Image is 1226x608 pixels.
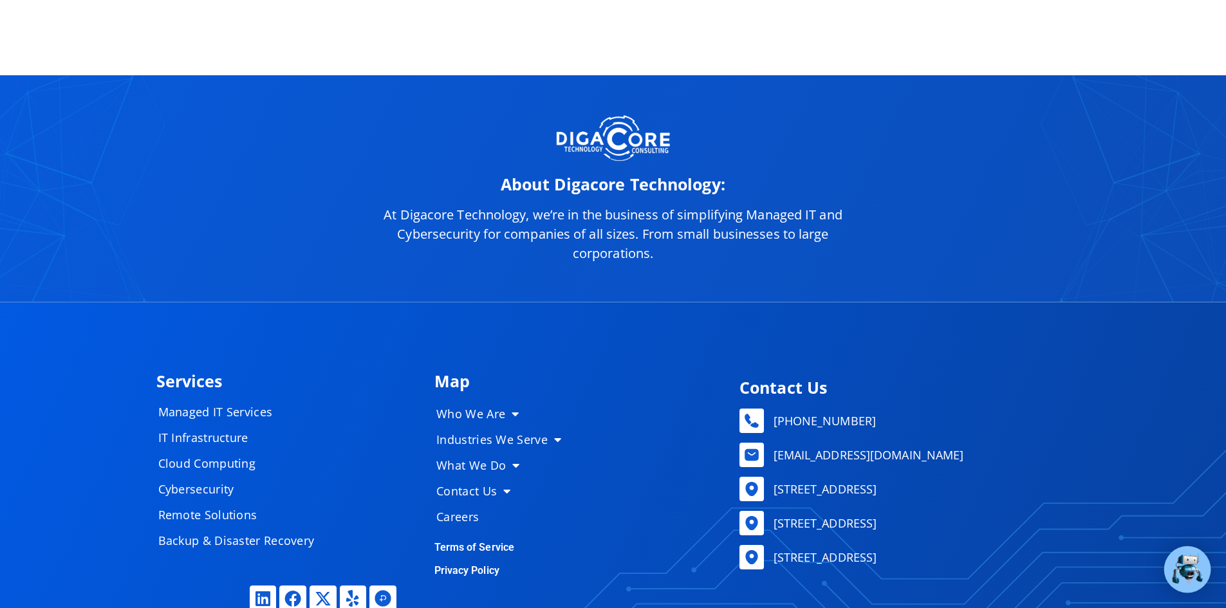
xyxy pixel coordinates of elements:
a: [EMAIL_ADDRESS][DOMAIN_NAME] [739,443,1063,467]
a: IT Infrastructure [145,425,339,450]
a: Industries We Serve [423,427,584,452]
a: [STREET_ADDRESS] [739,545,1063,569]
a: Careers [423,504,584,530]
a: Cybersecurity [145,476,339,502]
a: Backup & Disaster Recovery [145,528,339,553]
span: [STREET_ADDRESS] [770,479,877,499]
h4: Map [434,373,721,389]
h4: Services [156,373,422,389]
a: Privacy Policy [434,564,499,576]
a: Terms of Service [434,541,515,553]
span: [PHONE_NUMBER] [770,411,876,430]
nav: Menu [145,399,339,553]
a: [STREET_ADDRESS] [739,511,1063,535]
h2: About Digacore Technology: [362,176,864,192]
a: Remote Solutions [145,502,339,528]
a: What We Do [423,452,584,478]
span: [STREET_ADDRESS] [770,548,877,567]
a: [PHONE_NUMBER] [739,409,1063,433]
span: [EMAIL_ADDRESS][DOMAIN_NAME] [770,445,964,465]
a: Managed IT Services [145,399,339,425]
p: At Digacore Technology, we’re in the business of simplifying Managed IT and Cybersecurity for com... [362,205,864,263]
span: [STREET_ADDRESS] [770,513,877,533]
a: Contact Us [423,478,584,504]
img: DigaCore Technology Consulting [556,114,669,163]
a: Cloud Computing [145,450,339,476]
h4: Contact Us [739,380,1063,396]
a: [STREET_ADDRESS] [739,477,1063,501]
nav: Menu [423,401,584,530]
a: Who We Are [423,401,584,427]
